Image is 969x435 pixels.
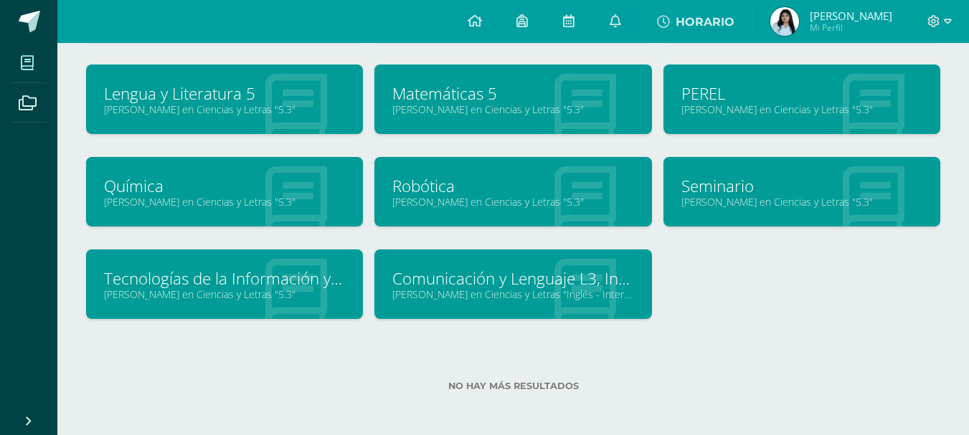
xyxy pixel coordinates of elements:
a: Química [104,175,345,197]
span: [PERSON_NAME] [810,9,892,23]
a: [PERSON_NAME] en Ciencias y Letras "5.3" [104,195,345,209]
img: ca3781a370d70c45eccb6d617ee6de09.png [770,7,799,36]
a: [PERSON_NAME] en Ciencias y Letras "5.3" [392,195,633,209]
a: Lengua y Literatura 5 [104,82,345,105]
span: HORARIO [676,15,734,29]
a: Robótica [392,175,633,197]
a: PEREL [681,82,922,105]
a: [PERSON_NAME] en Ciencias y Letras "5.3" [392,102,633,116]
a: Comunicación y Lenguaje L3, Inglés 5 [392,267,633,290]
a: Seminario [681,175,922,197]
label: No hay más resultados [86,381,940,391]
span: Mi Perfil [810,21,892,34]
a: [PERSON_NAME] en Ciencias y Letras "5.3" [104,287,345,301]
a: [PERSON_NAME] en Ciencias y Letras "Inglés - Intermedio "B"" [392,287,633,301]
a: [PERSON_NAME] en Ciencias y Letras "5.3" [681,102,922,116]
a: [PERSON_NAME] en Ciencias y Letras "5.3" [104,102,345,116]
a: Tecnologías de la Información y Comunicación 5 [104,267,345,290]
a: [PERSON_NAME] en Ciencias y Letras "5.3" [681,195,922,209]
a: Matemáticas 5 [392,82,633,105]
